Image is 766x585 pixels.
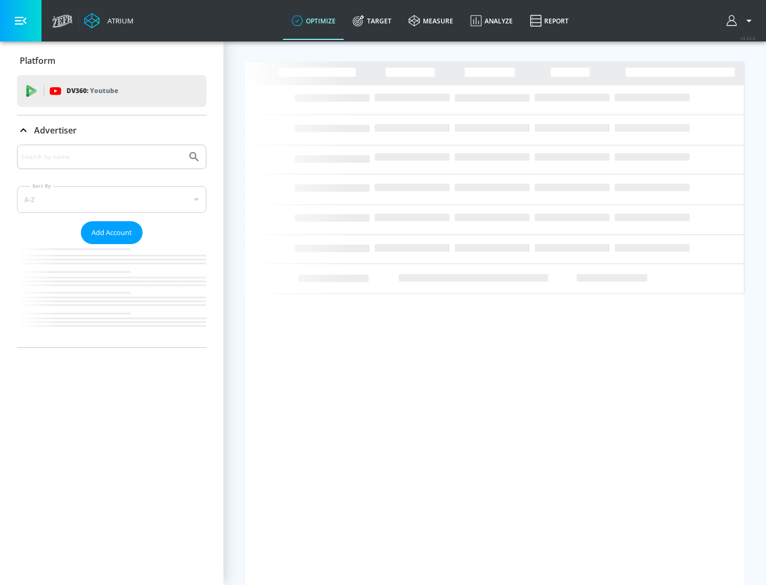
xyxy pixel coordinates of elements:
div: A-Z [17,186,206,213]
a: Target [344,2,400,40]
label: Sort By [30,182,53,189]
p: DV360: [66,85,118,97]
input: Search by name [21,150,182,164]
a: Analyze [462,2,521,40]
div: Platform [17,46,206,76]
div: Advertiser [17,145,206,347]
a: measure [400,2,462,40]
div: Atrium [103,16,134,26]
div: Advertiser [17,115,206,145]
a: Report [521,2,577,40]
span: v 4.32.0 [740,35,755,41]
div: DV360: Youtube [17,75,206,107]
p: Youtube [90,85,118,96]
a: Atrium [84,13,134,29]
p: Platform [20,55,55,66]
nav: list of Advertiser [17,244,206,347]
button: Add Account [81,221,143,244]
a: optimize [283,2,344,40]
span: Add Account [91,227,132,239]
p: Advertiser [34,124,77,136]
